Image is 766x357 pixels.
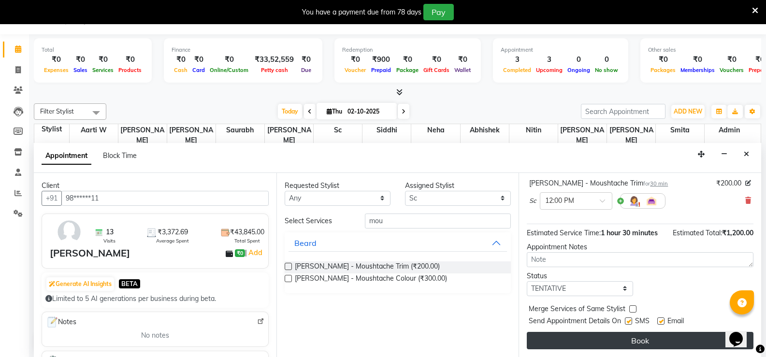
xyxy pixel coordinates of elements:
[673,228,722,237] span: Estimated Total:
[34,124,69,134] div: Stylist
[342,46,473,54] div: Redemption
[55,218,83,246] img: avatar
[678,67,717,73] span: Memberships
[671,105,705,118] button: ADD NEW
[529,178,668,188] div: [PERSON_NAME] - Moushtache Trim
[190,67,207,73] span: Card
[216,124,264,136] span: Saurabh
[345,104,393,119] input: 2025-10-02
[725,318,756,347] iframe: chat widget
[650,180,668,187] span: 30 min
[529,304,625,316] span: Merge Services of Same Stylist
[717,67,746,73] span: Vouchers
[558,124,607,146] span: [PERSON_NAME]
[656,124,704,136] span: Smita
[50,246,130,260] div: [PERSON_NAME]
[46,277,114,291] button: Generate AI Insights
[678,54,717,65] div: ₹0
[628,195,640,207] img: Hairdresser.png
[207,67,251,73] span: Online/Custom
[674,108,702,115] span: ADD NEW
[527,228,601,237] span: Estimated Service Time:
[646,195,657,207] img: Interior.png
[295,273,447,286] span: [PERSON_NAME] - Moushtache Colour (₹300.00)
[667,316,684,328] span: Email
[739,147,753,162] button: Close
[394,67,421,73] span: Package
[116,54,144,65] div: ₹0
[593,67,621,73] span: No show
[156,237,189,244] span: Average Spent
[103,237,116,244] span: Visits
[342,67,368,73] span: Voucher
[289,234,507,252] button: Beard
[71,54,90,65] div: ₹0
[452,67,473,73] span: Wallet
[42,181,269,191] div: Client
[501,54,534,65] div: 3
[45,294,265,304] div: Limited to 5 AI generations per business during beta.
[423,4,454,20] button: Pay
[394,54,421,65] div: ₹0
[509,124,558,136] span: Nitin
[501,46,621,54] div: Appointment
[71,67,90,73] span: Sales
[90,54,116,65] div: ₹0
[314,124,362,136] span: Sc
[172,67,190,73] span: Cash
[324,108,345,115] span: Thu
[277,216,358,226] div: Select Services
[251,54,298,65] div: ₹33,52,559
[265,124,313,146] span: [PERSON_NAME]
[601,228,658,237] span: 1 hour 30 minutes
[405,181,511,191] div: Assigned Stylist
[207,54,251,65] div: ₹0
[717,54,746,65] div: ₹0
[158,227,188,237] span: ₹3,372.69
[42,67,71,73] span: Expenses
[234,237,260,244] span: Total Spent
[527,271,633,281] div: Status
[369,67,393,73] span: Prepaid
[259,67,290,73] span: Petty cash
[42,147,91,165] span: Appointment
[534,54,565,65] div: 3
[745,180,751,186] i: Edit price
[298,54,315,65] div: ₹0
[103,151,137,160] span: Block Time
[172,46,315,54] div: Finance
[365,214,511,228] input: Search by service name
[648,54,678,65] div: ₹0
[106,227,114,237] span: 13
[119,279,140,288] span: BETA
[299,67,314,73] span: Due
[42,46,144,54] div: Total
[295,261,440,273] span: [PERSON_NAME] - Moushtache Trim (₹200.00)
[42,191,62,206] button: +91
[527,242,753,252] div: Appointment Notes
[565,54,593,65] div: 0
[593,54,621,65] div: 0
[342,54,368,65] div: ₹0
[411,124,460,136] span: Neha
[452,54,473,65] div: ₹0
[722,228,753,237] span: ₹1,200.00
[302,7,421,17] div: You have a payment due from 78 days
[362,124,411,136] span: Siddhi
[421,54,452,65] div: ₹0
[42,54,71,65] div: ₹0
[635,316,650,328] span: SMS
[245,247,264,258] span: |
[61,191,269,206] input: Search by Name/Mobile/Email/Code
[607,124,655,146] span: [PERSON_NAME]
[648,67,678,73] span: Packages
[40,107,74,115] span: Filter Stylist
[529,196,536,206] span: Sc
[529,316,621,328] span: Send Appointment Details On
[581,104,665,119] input: Search Appointment
[705,124,753,136] span: Admin
[278,104,302,119] span: Today
[46,316,76,328] span: Notes
[90,67,116,73] span: Services
[294,237,317,249] div: Beard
